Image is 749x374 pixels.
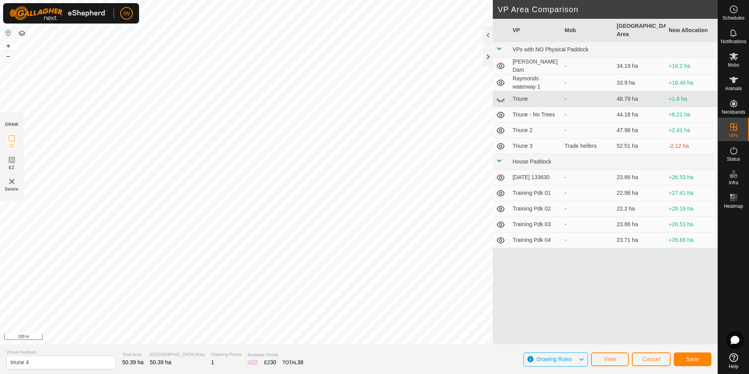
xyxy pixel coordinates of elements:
[613,217,666,232] td: 23.86 ha
[666,123,718,138] td: +2.41 ha
[666,185,718,201] td: +27.41 ha
[509,185,561,201] td: Training Pdk 01
[564,79,610,87] div: -
[509,123,561,138] td: Triune 2
[613,185,666,201] td: 22.98 ha
[613,138,666,154] td: 52.51 ha
[254,334,277,341] a: Contact Us
[642,356,660,362] span: Cancel
[122,351,144,358] span: Total Area
[512,46,588,53] span: VPs with NO Physical Paddock
[613,19,666,42] th: [GEOGRAPHIC_DATA] Area
[728,63,739,67] span: Mobs
[591,352,629,366] button: View
[564,62,610,70] div: -
[666,232,718,248] td: +26.68 ha
[536,356,572,362] span: Drawing Rules
[9,165,15,171] span: EZ
[6,349,116,356] span: Virtual Paddock
[509,58,561,74] td: [PERSON_NAME] Dam
[509,170,561,185] td: [DATE] 133630
[498,5,718,14] h2: VP Area Comparison
[729,364,738,369] span: Help
[721,39,746,44] span: Notifications
[509,217,561,232] td: Training Pdk 03
[666,201,718,217] td: +28.19 ha
[509,201,561,217] td: Training Pdk 02
[564,111,610,119] div: -
[604,356,616,362] span: View
[613,170,666,185] td: 23.86 ha
[509,232,561,248] td: Training Pdk 04
[509,91,561,107] td: Triune
[561,19,613,42] th: Mob
[613,123,666,138] td: 47.98 ha
[564,95,610,103] div: -
[248,352,303,358] span: Available Points
[564,126,610,134] div: -
[666,74,718,91] td: +16.49 ha
[270,359,277,365] span: 30
[123,9,130,18] span: IW
[613,91,666,107] td: 48.79 ha
[666,91,718,107] td: +1.6 ha
[9,6,107,20] img: Gallagher Logo
[17,29,27,38] button: Map Layers
[211,351,241,358] span: Watering Points
[724,204,743,209] span: Heatmap
[297,359,304,365] span: 38
[564,142,610,150] div: Trade heifers
[666,19,718,42] th: New Allocation
[282,358,303,367] div: TOTAL
[564,220,610,229] div: -
[150,359,172,365] span: 50.39 ha
[564,189,610,197] div: -
[264,358,276,367] div: EZ
[666,217,718,232] td: +26.53 ha
[686,356,699,362] span: Save
[613,201,666,217] td: 22.2 ha
[4,41,13,51] button: +
[613,58,666,74] td: 34.19 ha
[4,51,13,61] button: –
[666,170,718,185] td: +26.53 ha
[666,58,718,74] td: +16.2 ha
[666,107,718,123] td: +6.21 ha
[10,143,14,149] span: IZ
[722,110,745,114] span: Neckbands
[248,358,258,367] div: IZ
[7,177,16,186] img: VP
[252,359,258,365] span: 22
[4,28,13,38] button: Reset Map
[729,180,738,185] span: Infra
[122,359,144,365] span: 50.39 ha
[725,86,742,91] span: Animals
[215,334,245,341] a: Privacy Policy
[729,133,738,138] span: VPs
[564,205,610,213] div: -
[509,74,561,91] td: Raymonds waterway 1
[613,74,666,91] td: 33.9 ha
[727,157,740,162] span: Status
[512,158,551,165] span: House Paddock
[509,138,561,154] td: Triune 3
[509,19,561,42] th: VP
[5,186,19,192] span: Delete
[718,350,749,372] a: Help
[613,107,666,123] td: 44.18 ha
[5,122,18,127] div: DRAW
[666,138,718,154] td: -2.12 ha
[613,232,666,248] td: 23.71 ha
[564,236,610,244] div: -
[150,351,205,358] span: [GEOGRAPHIC_DATA] Area
[674,352,711,366] button: Save
[564,173,610,182] div: -
[211,359,214,365] span: 1
[632,352,671,366] button: Cancel
[509,107,561,123] td: Triune - No Trees
[722,16,744,20] span: Schedules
